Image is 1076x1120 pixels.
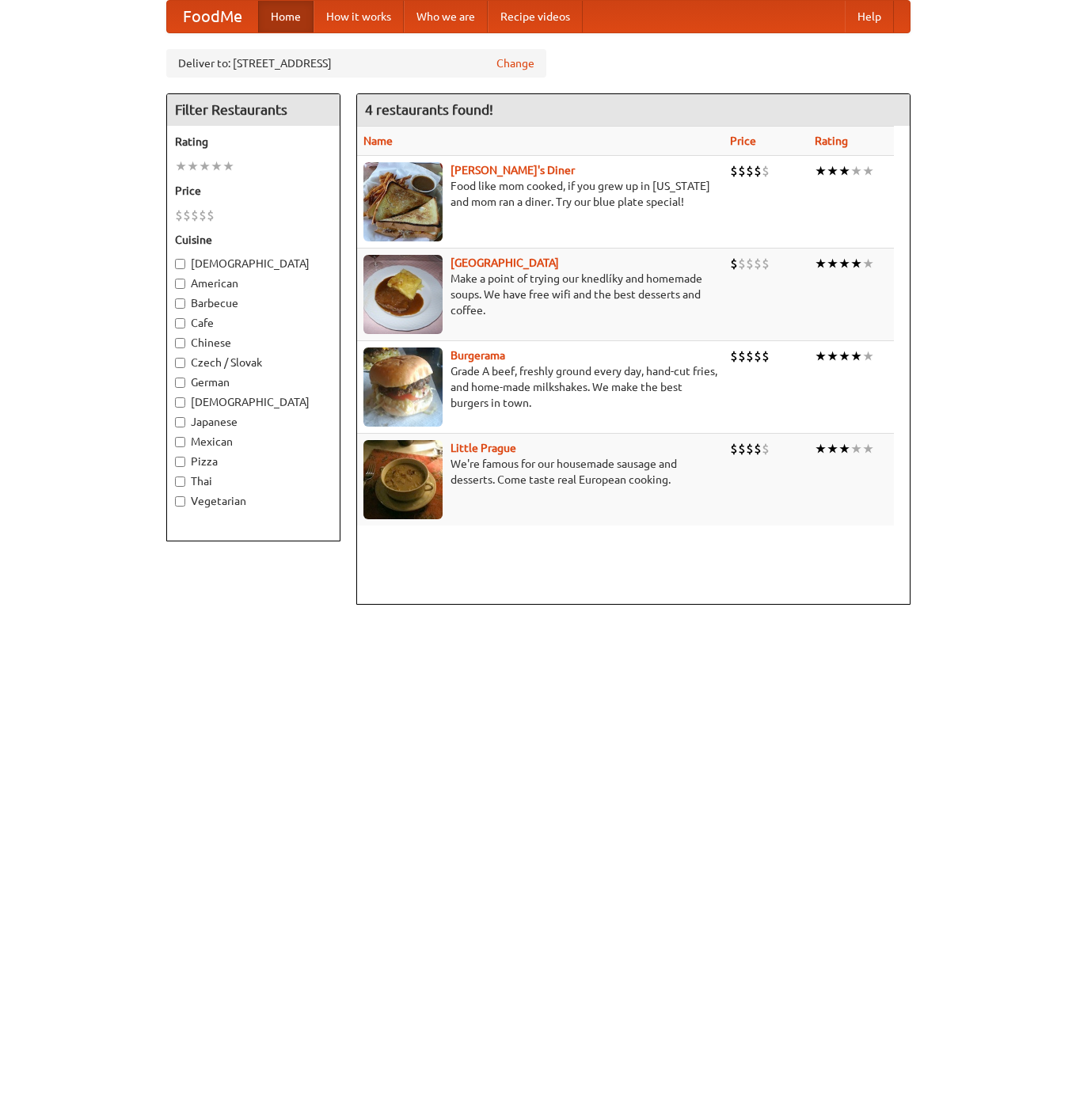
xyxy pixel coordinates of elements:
[850,440,862,457] li: ★
[211,158,222,175] li: ★
[183,207,191,224] li: $
[175,335,332,351] label: Chinese
[175,378,185,388] input: German
[738,255,746,272] li: $
[862,347,874,365] li: ★
[175,434,332,450] label: Mexican
[167,94,340,126] h4: Filter Restaurants
[838,255,850,272] li: ★
[730,162,738,180] li: $
[175,374,332,390] label: German
[199,158,211,175] li: ★
[175,295,332,311] label: Barbecue
[838,347,850,365] li: ★
[363,456,718,488] p: We're famous for our housemade sausage and desserts. Come taste real European cooking.
[363,255,443,334] img: czechpoint.jpg
[175,394,332,410] label: [DEMOGRAPHIC_DATA]
[815,135,848,147] a: Rating
[363,162,443,241] img: sallys.jpg
[451,256,559,269] a: [GEOGRAPHIC_DATA]
[187,158,199,175] li: ★
[827,162,838,180] li: ★
[175,457,185,467] input: Pizza
[175,232,332,248] h5: Cuisine
[850,347,862,365] li: ★
[175,417,185,427] input: Japanese
[754,162,762,180] li: $
[314,1,404,32] a: How it works
[754,440,762,457] li: $
[730,347,738,365] li: $
[175,496,185,507] input: Vegetarian
[746,162,754,180] li: $
[175,355,332,370] label: Czech / Slovak
[862,255,874,272] li: ★
[166,49,546,78] div: Deliver to: [STREET_ADDRESS]
[175,473,332,489] label: Thai
[175,279,185,289] input: American
[175,414,332,430] label: Japanese
[738,347,746,365] li: $
[730,440,738,457] li: $
[850,162,862,180] li: ★
[762,440,770,457] li: $
[754,255,762,272] li: $
[496,55,534,71] a: Change
[363,440,443,519] img: littleprague.jpg
[827,255,838,272] li: ★
[175,358,185,368] input: Czech / Slovak
[762,347,770,365] li: $
[167,1,258,32] a: FoodMe
[222,158,234,175] li: ★
[845,1,894,32] a: Help
[175,476,185,487] input: Thai
[175,338,185,348] input: Chinese
[451,442,516,454] b: Little Prague
[762,162,770,180] li: $
[199,207,207,224] li: $
[738,162,746,180] li: $
[175,183,332,199] h5: Price
[191,207,199,224] li: $
[363,178,718,210] p: Food like mom cooked, if you grew up in [US_STATE] and mom ran a diner. Try our blue plate special!
[363,363,718,411] p: Grade A beef, freshly ground every day, hand-cut fries, and home-made milkshakes. We make the bes...
[363,271,718,318] p: Make a point of trying our knedlíky and homemade soups. We have free wifi and the best desserts a...
[827,440,838,457] li: ★
[451,349,505,362] a: Burgerama
[488,1,583,32] a: Recipe videos
[862,162,874,180] li: ★
[363,347,443,427] img: burgerama.jpg
[838,162,850,180] li: ★
[175,454,332,469] label: Pizza
[175,493,332,509] label: Vegetarian
[175,275,332,291] label: American
[175,259,185,269] input: [DEMOGRAPHIC_DATA]
[815,255,827,272] li: ★
[730,255,738,272] li: $
[175,134,332,150] h5: Rating
[815,347,827,365] li: ★
[730,135,756,147] a: Price
[738,440,746,457] li: $
[746,255,754,272] li: $
[175,158,187,175] li: ★
[815,440,827,457] li: ★
[862,440,874,457] li: ★
[363,135,393,147] a: Name
[175,318,185,328] input: Cafe
[827,347,838,365] li: ★
[746,347,754,365] li: $
[451,164,575,177] a: [PERSON_NAME]'s Diner
[175,397,185,408] input: [DEMOGRAPHIC_DATA]
[746,440,754,457] li: $
[754,347,762,365] li: $
[762,255,770,272] li: $
[838,440,850,457] li: ★
[175,256,332,271] label: [DEMOGRAPHIC_DATA]
[404,1,488,32] a: Who we are
[175,298,185,309] input: Barbecue
[258,1,314,32] a: Home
